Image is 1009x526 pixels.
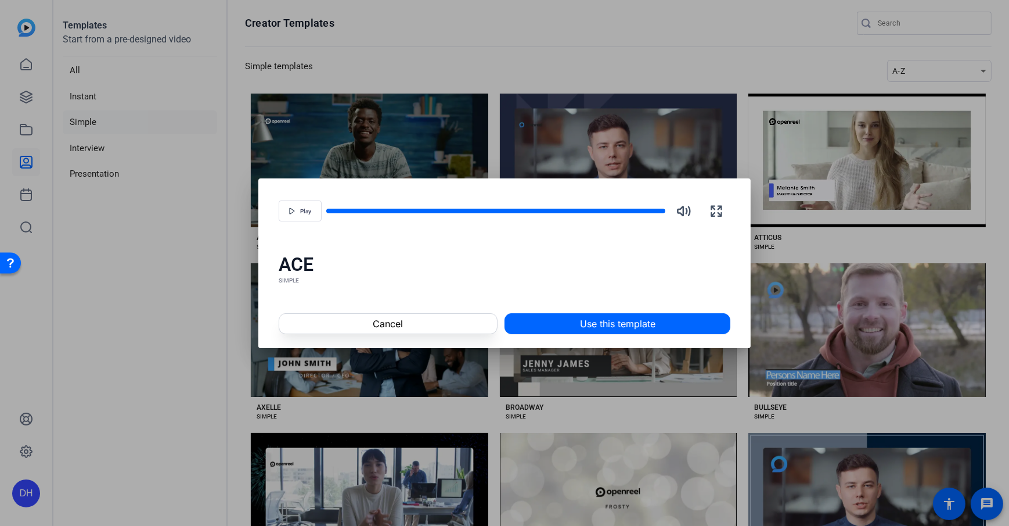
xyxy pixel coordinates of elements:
button: Cancel [279,313,498,334]
button: Fullscreen [702,197,730,225]
button: Use this template [504,313,730,334]
button: Play [279,201,322,221]
span: Cancel [373,317,403,331]
div: SIMPLE [279,276,731,285]
div: ACE [279,253,731,276]
span: Play [300,208,311,215]
span: Use this template [580,317,655,331]
button: Mute [670,197,698,225]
